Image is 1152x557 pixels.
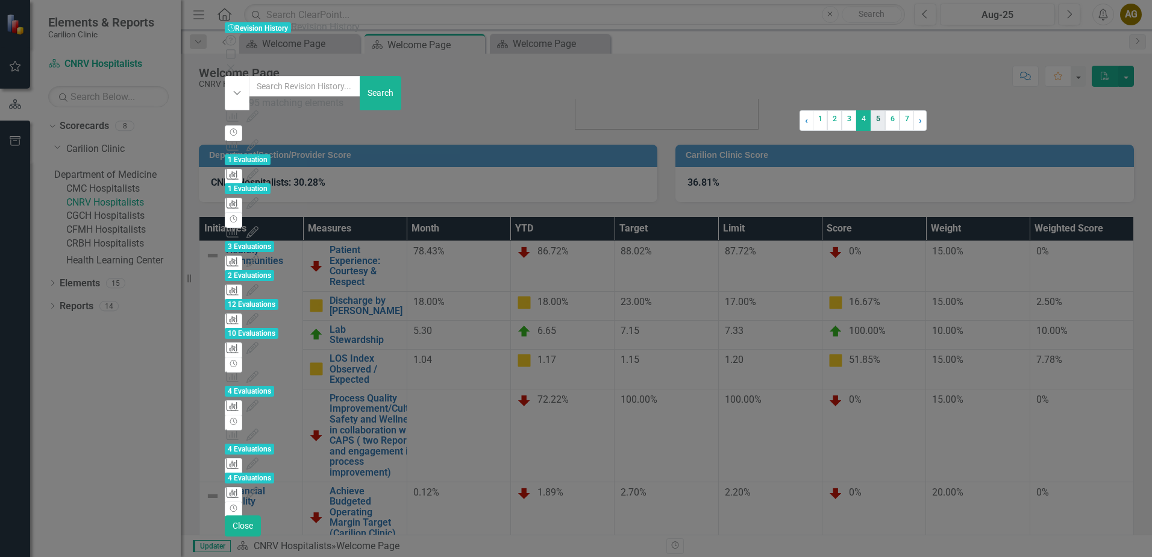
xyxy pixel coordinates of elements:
a: 1 [813,110,827,131]
span: 4 Evaluations [225,386,274,397]
span: 4 [856,110,871,131]
span: ‹ [805,115,808,126]
button: Search [360,76,401,110]
button: Close [225,515,261,537]
a: 2 [827,110,842,131]
span: 3 Evaluations [225,241,274,252]
a: 5 [871,110,885,131]
input: Search Revision History... [249,76,361,96]
a: 7 [900,110,914,131]
span: 4 Evaluations [225,473,274,483]
span: 1 Evaluation [225,154,271,165]
div: 95 matching elements [249,96,361,110]
span: 10 Evaluations [225,328,278,339]
span: Revision History [225,22,291,34]
a: 3 [842,110,856,131]
span: 12 Evaluations [225,299,278,310]
a: 6 [885,110,900,131]
span: 2 Evaluations [225,270,274,281]
span: 4 Evaluations [225,444,274,455]
span: › [919,115,922,126]
span: 1 Evaluation [225,183,271,194]
span: Revision History [291,21,360,33]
